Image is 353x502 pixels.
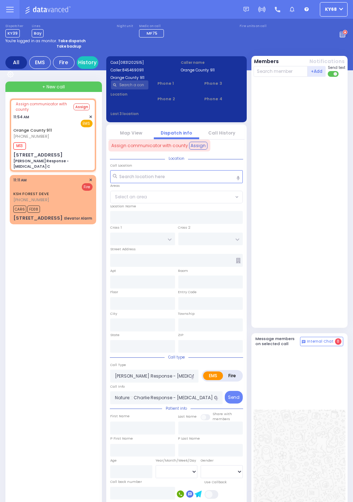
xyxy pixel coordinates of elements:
[119,60,144,65] span: [0831202515]
[110,170,243,183] input: Search location here
[5,56,27,69] div: All
[204,96,242,102] span: Phone 4
[157,80,195,87] span: Phone 1
[77,56,98,69] a: History
[13,142,26,150] span: M13
[213,417,231,421] span: members
[110,183,120,188] label: Areas
[162,406,191,411] span: Patient info
[29,56,51,69] div: EMS
[16,101,73,112] span: Assign communicator with county
[178,311,195,316] label: Township
[243,7,249,12] img: message.svg
[110,290,118,295] label: Floor
[32,29,44,38] span: Bay
[110,362,126,367] label: Call Type
[13,151,63,159] div: [STREET_ADDRESS]
[178,333,184,338] label: ZIP
[254,58,279,65] button: Members
[161,130,192,136] a: Dispatch info
[213,411,232,416] small: Share with
[325,6,337,13] span: ky68
[147,30,157,36] span: MF75
[178,268,188,273] label: Room
[165,355,188,360] span: Call type
[328,65,345,70] span: Send text
[57,44,81,49] strong: Take backup
[181,60,242,65] label: Caller name
[335,338,341,345] span: 0
[110,204,136,209] label: Location Name
[181,67,242,73] label: Orange County 911
[110,479,142,484] label: Call back number
[308,66,326,77] button: +Add
[111,75,172,80] label: Orange County 911
[110,247,136,252] label: Street Address
[110,163,132,168] label: Call Location
[165,156,188,161] span: Location
[204,80,242,87] span: Phone 3
[5,29,20,38] span: KY39
[223,371,242,380] label: Fire
[13,114,29,120] span: 11:54 AM
[110,384,125,389] label: Call Info
[13,158,93,169] div: [PERSON_NAME] Response - [MEDICAL_DATA] C
[139,24,166,28] label: Medic on call
[64,216,93,221] div: Elevator Alarm
[13,215,63,222] div: [STREET_ADDRESS]
[111,111,177,116] label: Last 3 location
[117,24,133,28] label: Night unit
[13,197,49,203] span: [PHONE_NUMBER]
[236,258,241,263] span: Other building occupants
[32,24,44,28] label: Lines
[157,96,195,102] span: Phone 2
[13,127,52,133] a: Orange County 911
[110,436,133,441] label: P First Name
[13,177,27,183] span: 11:11 AM
[110,333,120,338] label: State
[110,311,117,316] label: City
[110,268,116,273] label: Apt
[300,337,343,346] button: Internal Chat 0
[254,66,308,77] input: Search member
[178,414,197,419] label: Last Name
[111,142,188,149] span: Assign communicator with county
[5,24,23,28] label: Dispatcher
[156,458,198,463] div: Year/Month/Week/Day
[178,225,191,230] label: Cross 2
[240,24,267,28] label: Fire units on call
[13,191,49,197] a: KSH FOREST DEVE
[111,80,149,89] input: Search a contact
[13,206,26,213] span: CAR6
[111,92,149,97] label: Location
[115,194,147,200] span: Select an area
[307,339,334,344] span: Internal Chat
[25,5,73,14] img: Logo
[178,290,197,295] label: Entry Code
[110,458,117,463] label: Age
[120,130,142,136] a: Map View
[89,177,93,183] span: ✕
[122,67,144,73] span: 8454690911
[302,340,305,344] img: comment-alt.png
[111,60,172,65] label: Cad:
[203,371,223,380] label: EMS
[111,67,172,73] label: Caller:
[110,414,130,419] label: First Name
[205,480,227,485] label: Use Callback
[89,114,93,120] span: ✕
[256,336,300,346] h5: Message members on selected call
[201,458,214,463] label: Gender
[110,225,122,230] label: Cross 1
[53,56,75,69] div: Fire
[178,436,200,441] label: P Last Name
[328,70,339,78] label: Turn off text
[58,38,86,44] strong: Take dispatch
[5,38,57,44] span: You're logged in as monitor.
[27,206,40,213] span: FD38
[81,120,93,127] span: EMS
[225,391,243,404] button: Send
[309,58,345,65] button: Notifications
[73,104,90,110] button: Assign
[82,183,93,191] span: Fire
